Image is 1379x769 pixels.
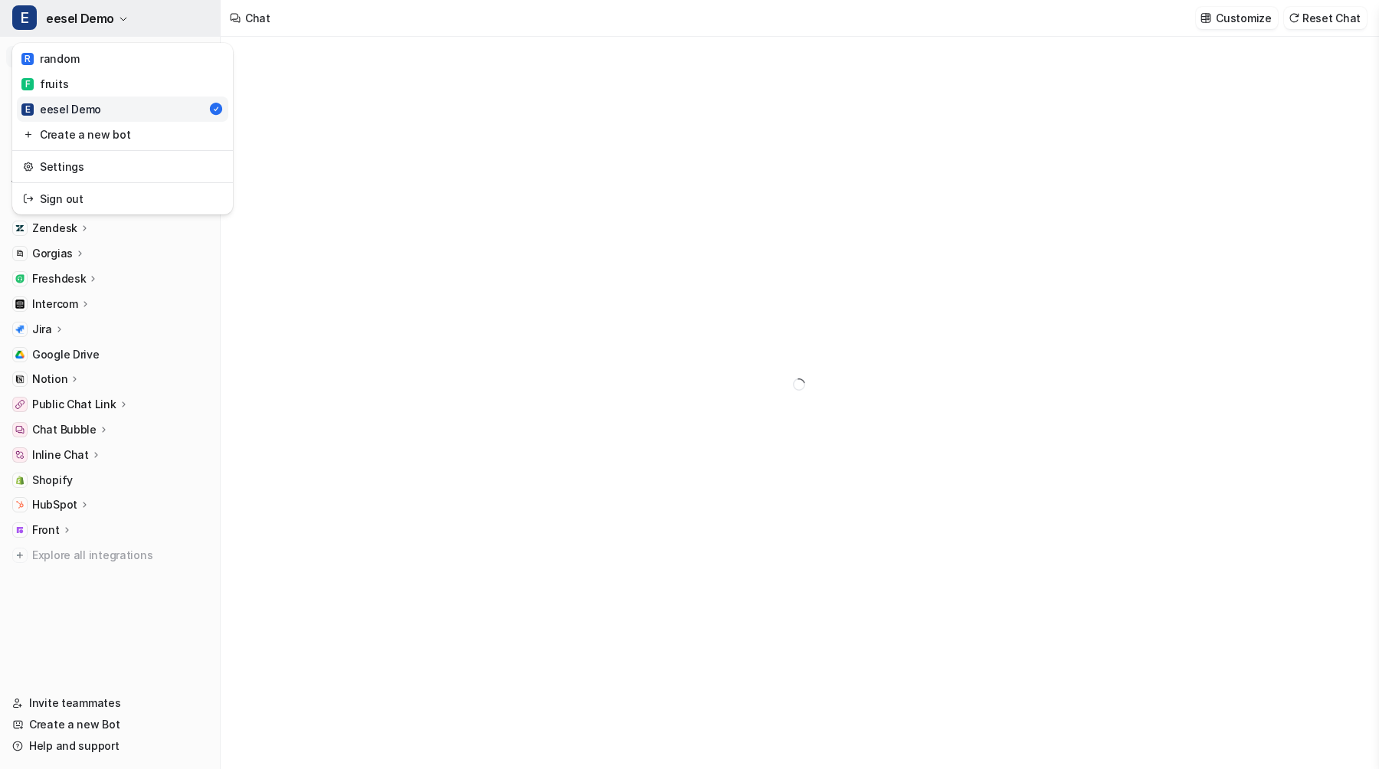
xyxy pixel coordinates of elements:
a: Sign out [17,186,228,211]
img: reset [23,159,34,175]
span: E [12,5,37,30]
div: fruits [21,76,68,92]
span: E [21,103,34,116]
img: reset [23,126,34,142]
a: Create a new bot [17,122,228,147]
div: random [21,51,79,67]
img: reset [23,191,34,207]
span: R [21,53,34,65]
span: F [21,78,34,90]
a: Settings [17,154,228,179]
span: eesel Demo [46,8,114,29]
div: Eeesel Demo [12,43,233,214]
div: eesel Demo [21,101,101,117]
